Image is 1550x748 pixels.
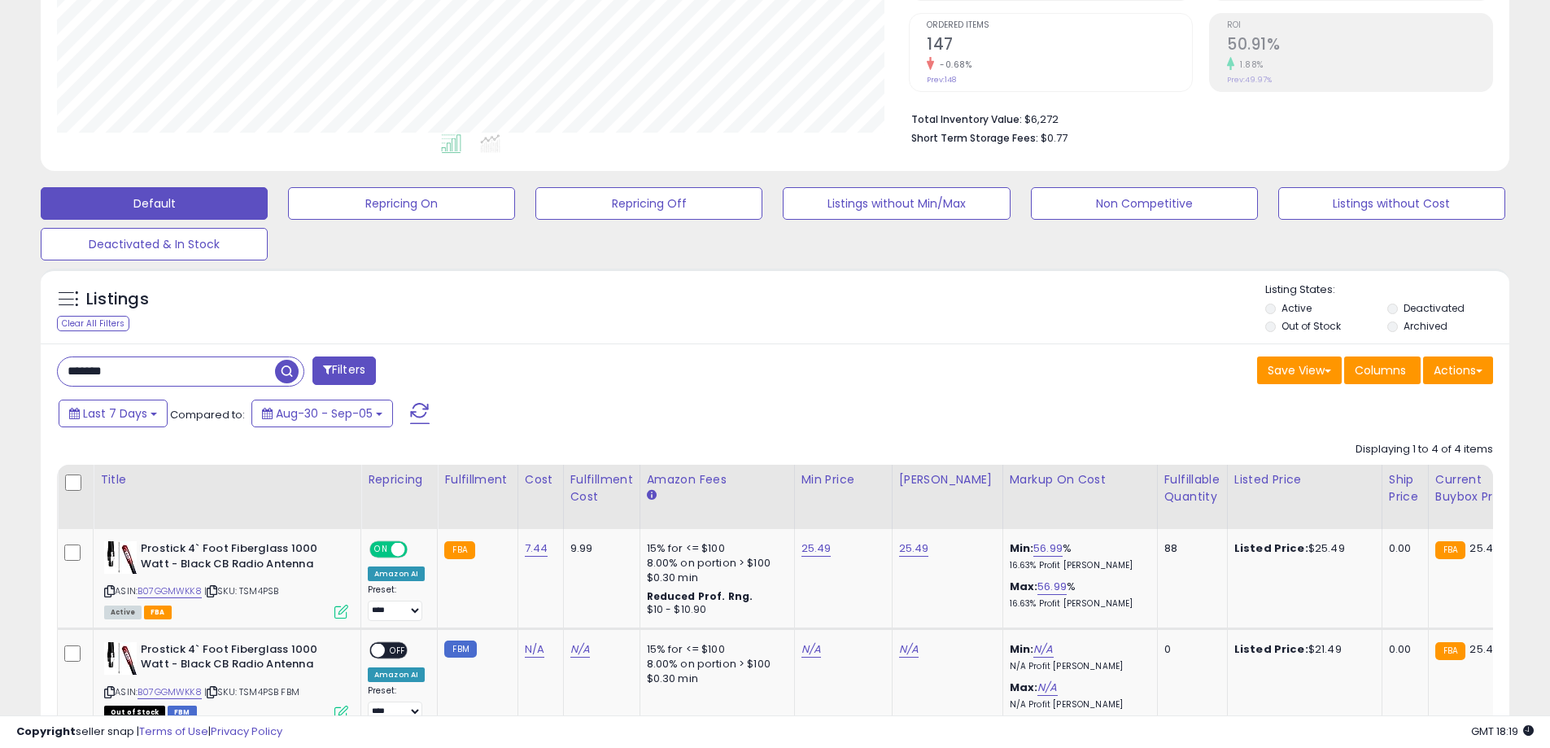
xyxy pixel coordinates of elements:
[1234,471,1375,488] div: Listed Price
[41,228,268,260] button: Deactivated & In Stock
[371,543,391,557] span: ON
[647,541,782,556] div: 15% for <= $100
[1234,541,1369,556] div: $25.49
[444,641,476,658] small: FBM
[1010,541,1145,571] div: %
[104,642,137,675] img: 41Fa9dKrENL._SL40_.jpg
[1355,362,1406,378] span: Columns
[1435,642,1465,660] small: FBA
[1037,579,1067,595] a: 56.99
[251,400,393,427] button: Aug-30 - Sep-05
[1041,130,1068,146] span: $0.77
[1234,540,1308,556] b: Listed Price:
[59,400,168,427] button: Last 7 Days
[1010,661,1145,672] p: N/A Profit [PERSON_NAME]
[783,187,1010,220] button: Listings without Min/Max
[288,187,515,220] button: Repricing On
[1344,357,1421,384] button: Columns
[1234,59,1264,71] small: 1.88%
[911,108,1481,128] li: $6,272
[57,316,129,331] div: Clear All Filters
[525,540,548,557] a: 7.44
[535,187,762,220] button: Repricing Off
[1469,540,1500,556] span: 25.49
[138,584,202,598] a: B07GGMWKK8
[104,541,137,574] img: 41Fa9dKrENL._SL40_.jpg
[525,471,557,488] div: Cost
[1010,598,1145,610] p: 16.63% Profit [PERSON_NAME]
[647,571,782,585] div: $0.30 min
[104,606,142,619] span: All listings currently available for purchase on Amazon
[16,724,282,740] div: seller snap | |
[1010,560,1145,571] p: 16.63% Profit [PERSON_NAME]
[139,724,208,739] a: Terms of Use
[405,543,431,557] span: OFF
[1389,471,1421,505] div: Ship Price
[144,606,172,619] span: FBA
[1435,471,1519,505] div: Current Buybox Price
[385,643,411,657] span: OFF
[1010,641,1034,657] b: Min:
[1404,319,1447,333] label: Archived
[1404,301,1465,315] label: Deactivated
[444,541,474,559] small: FBA
[1389,541,1416,556] div: 0.00
[1281,319,1341,333] label: Out of Stock
[647,657,782,671] div: 8.00% on portion > $100
[1356,442,1493,457] div: Displaying 1 to 4 of 4 items
[801,641,821,658] a: N/A
[1010,471,1150,488] div: Markup on Cost
[801,540,832,557] a: 25.49
[368,685,425,722] div: Preset:
[1469,641,1500,657] span: 25.49
[1010,579,1038,594] b: Max:
[141,541,338,575] b: Prostick 4` Foot Fiberglass 1000 Watt - Black CB Radio Antenna
[899,641,919,658] a: N/A
[141,642,338,676] b: Prostick 4` Foot Fiberglass 1000 Watt - Black CB Radio Antenna
[211,724,282,739] a: Privacy Policy
[83,405,147,422] span: Last 7 Days
[570,541,627,556] div: 9.99
[1265,282,1509,298] p: Listing States:
[570,471,633,505] div: Fulfillment Cost
[1010,540,1034,556] b: Min:
[899,471,996,488] div: [PERSON_NAME]
[1281,301,1312,315] label: Active
[1164,642,1215,657] div: 0
[1227,75,1272,85] small: Prev: 49.97%
[1227,35,1492,57] h2: 50.91%
[1435,541,1465,559] small: FBA
[170,407,245,422] span: Compared to:
[1234,641,1308,657] b: Listed Price:
[1164,471,1220,505] div: Fulfillable Quantity
[276,405,373,422] span: Aug-30 - Sep-05
[1257,357,1342,384] button: Save View
[444,471,510,488] div: Fulfillment
[1010,680,1038,695] b: Max:
[104,642,348,718] div: ASIN:
[1227,21,1492,30] span: ROI
[1389,642,1416,657] div: 0.00
[525,641,544,658] a: N/A
[100,471,354,488] div: Title
[647,556,782,571] div: 8.00% on portion > $100
[1033,641,1053,658] a: N/A
[104,541,348,617] div: ASIN:
[368,584,425,621] div: Preset:
[647,603,782,617] div: $10 - $10.90
[647,589,753,603] b: Reduced Prof. Rng.
[1010,580,1145,610] div: %
[16,724,76,739] strong: Copyright
[911,112,1022,126] b: Total Inventory Value:
[204,685,299,698] span: | SKU: TSM4PSB FBM
[368,471,430,488] div: Repricing
[368,566,425,581] div: Amazon AI
[86,288,149,311] h5: Listings
[1164,541,1215,556] div: 88
[368,667,425,682] div: Amazon AI
[647,471,788,488] div: Amazon Fees
[41,187,268,220] button: Default
[927,75,956,85] small: Prev: 148
[570,641,590,658] a: N/A
[934,59,971,71] small: -0.68%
